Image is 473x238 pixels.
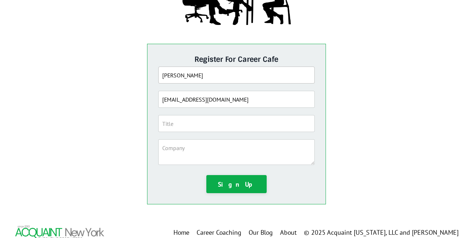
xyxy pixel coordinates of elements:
[158,55,315,64] h5: Register For Career Cafe
[206,175,267,193] button: Sign Up
[197,228,241,238] a: Career Coaching
[158,67,315,84] input: Full Name
[158,91,315,108] input: Email
[173,228,189,238] a: Home
[280,228,297,238] a: About
[249,228,273,238] a: Our Blog
[304,228,459,237] span: © 2025 Acquaint [US_STATE], LLC and [PERSON_NAME]
[158,115,315,132] input: Title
